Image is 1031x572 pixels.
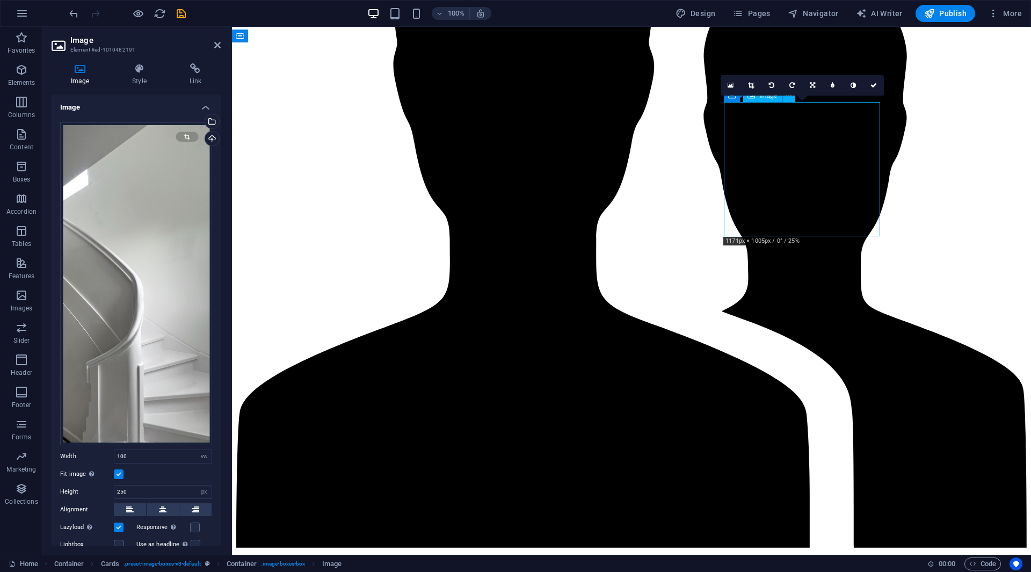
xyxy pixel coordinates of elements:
[843,75,863,96] a: Greyscale
[802,75,823,96] a: Change orientation
[13,175,31,184] p: Boxes
[671,5,720,22] button: Design
[788,8,839,19] span: Navigator
[969,557,996,570] span: Code
[6,465,36,474] p: Marketing
[52,63,113,86] h4: Image
[927,557,956,570] h6: Session time
[11,304,33,313] p: Images
[68,8,80,20] i: Undo: Change image (Ctrl+Z)
[227,557,257,570] span: Click to select. Double-click to edit
[823,75,843,96] a: Blur
[175,8,187,20] i: Save (Ctrl+S)
[852,5,907,22] button: AI Writer
[60,521,114,534] label: Lazyload
[261,557,306,570] span: . image-boxes-box
[8,46,35,55] p: Favorites
[11,368,32,377] p: Header
[676,8,716,19] span: Design
[939,557,955,570] span: 00 00
[54,557,342,570] nav: breadcrumb
[67,7,80,20] button: undo
[782,75,802,96] a: Rotate right 90°
[9,272,34,280] p: Features
[721,75,741,96] a: Select files from the file manager, stock photos, or upload file(s)
[432,7,470,20] button: 100%
[1010,557,1022,570] button: Usercentrics
[8,78,35,87] p: Elements
[113,63,170,86] h4: Style
[136,538,191,551] label: Use as headline
[54,557,84,570] span: Click to select. Double-click to edit
[101,557,119,570] span: Click to select. Double-click to edit
[60,489,114,495] label: Height
[154,8,166,20] i: Reload page
[863,75,884,96] a: Confirm ( Ctrl ⏎ )
[988,8,1022,19] span: More
[856,8,903,19] span: AI Writer
[924,8,967,19] span: Publish
[946,560,948,568] span: :
[13,336,30,345] p: Slider
[476,9,485,18] i: On resize automatically adjust zoom level to fit chosen device.
[60,453,114,459] label: Width
[60,468,114,481] label: Fit image
[916,5,975,22] button: Publish
[5,497,38,506] p: Collections
[60,538,114,551] label: Lightbox
[8,111,35,119] p: Columns
[741,75,761,96] a: Crop mode
[205,561,210,567] i: This element is a customizable preset
[9,557,38,570] a: Click to cancel selection. Double-click to open Pages
[732,8,770,19] span: Pages
[12,240,31,248] p: Tables
[728,5,774,22] button: Pages
[175,7,187,20] button: save
[322,557,342,570] span: Click to select. Double-click to edit
[170,63,221,86] h4: Link
[448,7,465,20] h6: 100%
[12,433,31,441] p: Forms
[70,35,221,45] h2: Image
[153,7,166,20] button: reload
[964,557,1001,570] button: Code
[136,521,190,534] label: Responsive
[671,5,720,22] div: Design (Ctrl+Alt+Y)
[984,5,1026,22] button: More
[52,95,221,114] h4: Image
[70,45,199,55] h3: Element #ed-1010482191
[783,5,843,22] button: Navigator
[124,557,201,570] span: . preset-image-boxes-v3-default
[10,143,33,151] p: Content
[60,503,114,516] label: Alignment
[12,401,31,409] p: Footer
[60,122,212,445] div: IMG_8406-cBnOTfoKFIEL3baFJWtliQ.png
[761,75,782,96] a: Rotate left 90°
[132,7,144,20] button: Click here to leave preview mode and continue editing
[6,207,37,216] p: Accordion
